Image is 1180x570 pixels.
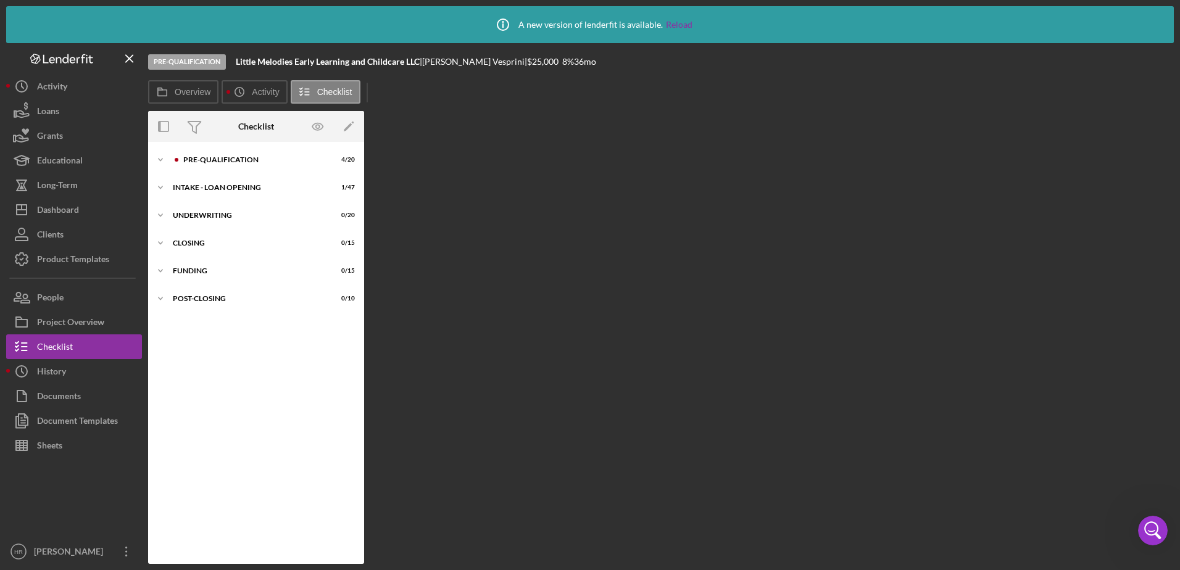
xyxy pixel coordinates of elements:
button: Activity [222,80,287,104]
div: 36 mo [574,57,596,67]
button: History [6,359,142,384]
div: 0 / 10 [333,295,355,302]
a: Reload [666,20,692,30]
button: Messages [82,385,164,434]
button: Project Overview [6,310,142,334]
div: Grants [37,123,63,151]
div: Educational [37,148,83,176]
label: Activity [252,87,279,97]
button: Document Templates [6,408,142,433]
button: Educational [6,148,142,173]
button: Activity [6,74,142,99]
text: HR [14,548,23,555]
div: 1 / 47 [333,184,355,191]
div: 4 / 20 [333,156,355,163]
div: Activity [37,74,67,102]
label: Checklist [317,87,352,97]
img: Profile image for Allison [144,20,169,44]
div: Product Templates [37,247,109,275]
button: Dashboard [6,197,142,222]
div: Checklist [238,122,274,131]
div: POST-CLOSING [173,295,324,302]
b: Little Melodies Early Learning and Childcare LLC [236,56,420,67]
div: [PERSON_NAME] Vesprini | [422,57,527,67]
button: Product Templates [6,247,142,271]
button: Long-Term [6,173,142,197]
div: People [37,285,64,313]
div: [PERSON_NAME] [31,539,111,567]
div: Clients [37,222,64,250]
div: Document Templates [37,408,118,436]
button: Documents [6,384,142,408]
div: Sheets [37,433,62,461]
img: logo [25,23,44,43]
span: Help [196,416,215,424]
div: 8 % [562,57,574,67]
p: Hi [PERSON_NAME] 👋 [25,88,222,130]
div: CLOSING [173,239,324,247]
div: History [37,359,66,387]
p: How can we help? [25,130,222,151]
button: People [6,285,142,310]
div: Dashboard [37,197,79,225]
div: Pre-Qualification [183,156,324,163]
button: Sheets [6,433,142,458]
div: Funding [173,267,324,275]
div: Project Overview [37,310,104,337]
iframe: Intercom live chat [1138,516,1168,545]
button: Loans [6,99,142,123]
div: Documents [37,384,81,411]
div: Close [212,20,235,42]
div: Loans [37,99,59,126]
button: Grants [6,123,142,148]
img: Profile image for Christina [168,20,193,44]
div: 0 / 15 [333,267,355,275]
span: Home [27,416,55,424]
div: | [236,57,422,67]
button: Help [165,385,247,434]
button: Checklist [291,80,360,104]
div: Long-Term [37,173,78,200]
button: Checklist [6,334,142,359]
label: Overview [175,87,210,97]
div: A new version of lenderfit is available. [488,9,692,40]
button: Overview [148,80,218,104]
span: Messages [102,416,145,424]
div: UNDERWRITING [173,212,324,219]
div: INTAKE - LOAN OPENING [173,184,324,191]
button: Clients [6,222,142,247]
div: 0 / 15 [333,239,355,247]
span: $25,000 [527,56,559,67]
div: Pre-Qualification [148,54,226,70]
div: Checklist [37,334,73,362]
button: HR[PERSON_NAME] [6,539,142,564]
div: 0 / 20 [333,212,355,219]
